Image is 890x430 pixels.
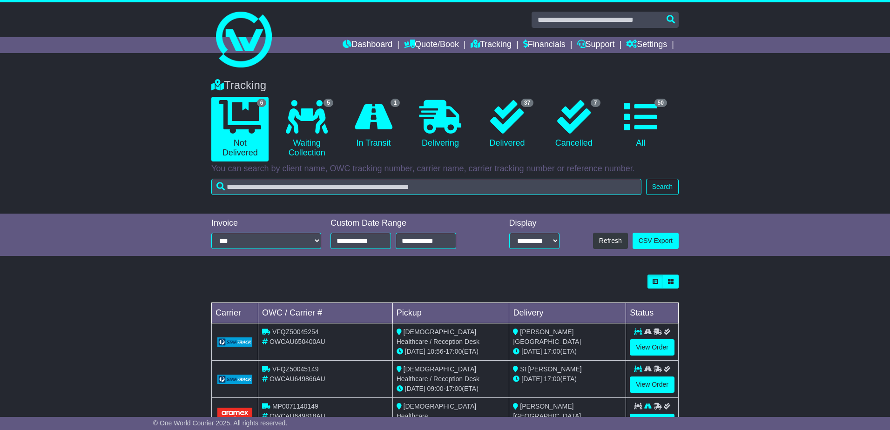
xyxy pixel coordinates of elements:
[523,37,566,53] a: Financials
[479,97,536,152] a: 37 Delivered
[153,419,288,427] span: © One World Courier 2025. All rights reserved.
[513,347,622,356] div: (ETA)
[405,385,425,392] span: [DATE]
[272,365,319,373] span: VFQZ50045149
[217,375,252,384] img: GetCarrierServiceLogo
[212,303,258,323] td: Carrier
[404,37,459,53] a: Quote/Book
[544,375,560,383] span: 17:00
[391,99,400,107] span: 1
[278,97,335,161] a: 5 Waiting Collection
[513,374,622,384] div: (ETA)
[397,365,479,383] span: [DEMOGRAPHIC_DATA] Healthcare / Reception Desk
[646,179,679,195] button: Search
[612,97,669,152] a: 50 All
[630,339,674,356] a: View Order
[397,347,506,356] div: - (ETA)
[272,403,318,410] span: MP0071140149
[445,385,462,392] span: 17:00
[545,97,602,152] a: 7 Cancelled
[207,79,683,92] div: Tracking
[257,99,267,107] span: 6
[509,303,626,323] td: Delivery
[405,348,425,355] span: [DATE]
[411,97,469,152] a: Delivering
[427,385,444,392] span: 09:00
[513,403,581,420] span: [PERSON_NAME][GEOGRAPHIC_DATA]
[270,338,325,345] span: OWCAU650400AU
[445,348,462,355] span: 17:00
[217,337,252,347] img: GetCarrierServiceLogo
[509,218,560,228] div: Display
[521,375,542,383] span: [DATE]
[633,233,679,249] a: CSV Export
[211,164,679,174] p: You can search by client name, OWC tracking number, carrier name, carrier tracking number or refe...
[343,37,392,53] a: Dashboard
[392,303,509,323] td: Pickup
[513,328,581,345] span: [PERSON_NAME][GEOGRAPHIC_DATA]
[211,218,321,228] div: Invoice
[427,348,444,355] span: 10:56
[630,414,674,430] a: View Order
[544,348,560,355] span: 17:00
[471,37,512,53] a: Tracking
[591,99,600,107] span: 7
[345,97,402,152] a: 1 In Transit
[626,303,679,323] td: Status
[270,375,325,383] span: OWCAU649866AU
[593,233,628,249] button: Refresh
[626,37,667,53] a: Settings
[577,37,615,53] a: Support
[630,376,674,393] a: View Order
[270,412,325,420] span: OWCAU649818AU
[654,99,667,107] span: 50
[397,403,477,420] span: [DEMOGRAPHIC_DATA] Healthcare
[272,328,319,336] span: VFQZ50045254
[217,408,252,425] img: Aramex.png
[330,218,480,228] div: Custom Date Range
[520,365,581,373] span: St [PERSON_NAME]
[258,303,393,323] td: OWC / Carrier #
[397,384,506,394] div: - (ETA)
[521,348,542,355] span: [DATE]
[521,99,533,107] span: 37
[211,97,269,161] a: 6 Not Delivered
[397,328,479,345] span: [DEMOGRAPHIC_DATA] Healthcare / Reception Desk
[324,99,333,107] span: 5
